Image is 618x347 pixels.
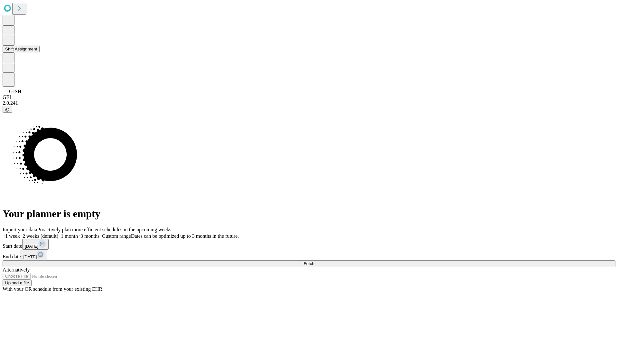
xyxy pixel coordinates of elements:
[25,244,38,249] span: [DATE]
[61,233,78,239] span: 1 month
[3,106,12,113] button: @
[23,233,58,239] span: 2 weeks (default)
[3,94,615,100] div: GEI
[3,208,615,220] h1: Your planner is empty
[3,286,102,292] span: With your OR schedule from your existing EHR
[23,254,37,259] span: [DATE]
[22,239,49,250] button: [DATE]
[9,89,21,94] span: GJSH
[3,260,615,267] button: Fetch
[21,250,47,260] button: [DATE]
[37,227,173,232] span: Proactively plan more efficient schedules in the upcoming weeks.
[5,107,10,112] span: @
[3,267,30,272] span: Alternatively
[80,233,99,239] span: 3 months
[3,280,32,286] button: Upload a file
[102,233,131,239] span: Custom range
[3,239,615,250] div: Start date
[5,233,20,239] span: 1 week
[3,250,615,260] div: End date
[3,227,37,232] span: Import your data
[131,233,239,239] span: Dates can be optimized up to 3 months in the future.
[3,100,615,106] div: 2.0.241
[304,261,314,266] span: Fetch
[3,46,40,52] button: Shift Assignment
